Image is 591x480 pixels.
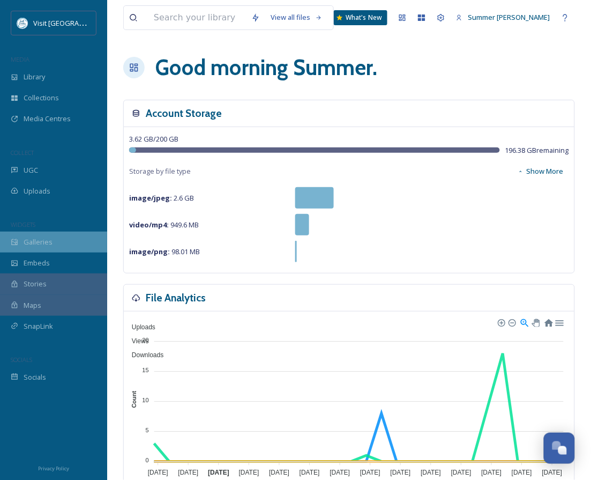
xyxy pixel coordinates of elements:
[11,356,32,364] span: SOCIALS
[146,427,149,433] tspan: 5
[269,469,289,477] tspan: [DATE]
[24,372,46,382] span: Socials
[24,93,59,103] span: Collections
[131,391,137,408] text: Count
[391,469,411,477] tspan: [DATE]
[265,7,328,28] a: View all files
[129,193,172,203] strong: image/jpeg :
[178,469,199,477] tspan: [DATE]
[544,317,553,327] div: Reset Zoom
[544,433,575,464] button: Open Chat
[208,469,229,477] tspan: [DATE]
[142,367,148,373] tspan: 15
[542,469,563,477] tspan: [DATE]
[24,72,45,82] span: Library
[129,220,169,230] strong: video/mp4 :
[148,6,246,29] input: Search your library
[129,247,200,256] span: 98.01 MB
[146,106,222,121] h3: Account Storage
[38,462,69,475] a: Privacy Policy
[24,279,47,289] span: Stories
[33,18,116,28] span: Visit [GEOGRAPHIC_DATA]
[451,7,556,28] a: Summer [PERSON_NAME]
[555,317,564,327] div: Menu
[38,466,69,472] span: Privacy Policy
[129,247,170,256] strong: image/png :
[146,290,206,306] h3: File Analytics
[148,469,168,477] tspan: [DATE]
[11,220,35,228] span: WIDGETS
[129,134,178,144] span: 3.62 GB / 200 GB
[24,237,53,247] span: Galleries
[129,166,191,176] span: Storage by file type
[508,319,515,326] div: Zoom Out
[512,161,569,182] button: Show More
[360,469,380,477] tspan: [DATE]
[330,469,350,477] tspan: [DATE]
[24,114,71,124] span: Media Centres
[155,51,377,84] h1: Good morning Summer .
[124,337,149,345] span: Views
[24,300,41,311] span: Maps
[129,220,199,230] span: 949.6 MB
[11,149,34,157] span: COLLECT
[421,469,441,477] tspan: [DATE]
[124,323,155,331] span: Uploads
[142,337,148,343] tspan: 20
[497,319,505,326] div: Zoom In
[239,469,259,477] tspan: [DATE]
[334,10,387,25] a: What's New
[468,12,550,22] span: Summer [PERSON_NAME]
[24,258,50,268] span: Embeds
[11,55,29,63] span: MEDIA
[24,165,38,175] span: UGC
[482,469,502,477] tspan: [DATE]
[512,469,532,477] tspan: [DATE]
[24,321,53,331] span: SnapLink
[124,351,163,359] span: Downloads
[300,469,320,477] tspan: [DATE]
[520,317,529,327] div: Selection Zoom
[129,193,194,203] span: 2.6 GB
[24,186,50,196] span: Uploads
[17,18,28,28] img: download%20%282%29.png
[532,319,538,326] div: Panning
[146,457,149,463] tspan: 0
[505,145,569,156] span: 196.38 GB remaining
[142,397,148,403] tspan: 10
[451,469,472,477] tspan: [DATE]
